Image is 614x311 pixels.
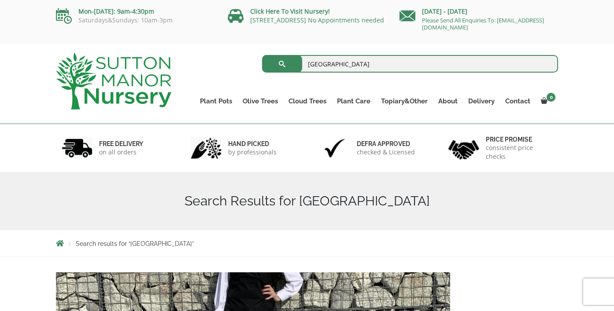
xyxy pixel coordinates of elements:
[228,148,277,157] p: by professionals
[448,135,479,161] img: 4.jpg
[99,140,143,148] h6: FREE DELIVERY
[422,16,544,31] a: Please Send All Enquiries To: [EMAIL_ADDRESS][DOMAIN_NAME]
[547,93,555,102] span: 0
[62,137,92,159] img: 1.jpg
[56,240,558,247] nav: Breadcrumbs
[56,53,171,110] img: logo
[283,95,332,107] a: Cloud Trees
[76,240,194,247] span: Search results for “[GEOGRAPHIC_DATA]”
[332,95,376,107] a: Plant Care
[357,148,415,157] p: checked & Licensed
[250,16,384,24] a: [STREET_ADDRESS] No Appointments needed
[228,140,277,148] h6: hand picked
[463,95,500,107] a: Delivery
[56,17,215,24] p: Saturdays&Sundays: 10am-3pm
[56,6,215,17] p: Mon-[DATE]: 9am-4:30pm
[486,143,553,161] p: consistent price checks
[56,193,558,209] h1: Search Results for [GEOGRAPHIC_DATA]
[433,95,463,107] a: About
[237,95,283,107] a: Olive Trees
[191,137,222,159] img: 2.jpg
[250,7,330,15] a: Click Here To Visit Nursery!
[399,6,558,17] p: [DATE] - [DATE]
[500,95,536,107] a: Contact
[319,137,350,159] img: 3.jpg
[99,148,143,157] p: on all orders
[376,95,433,107] a: Topiary&Other
[536,95,558,107] a: 0
[357,140,415,148] h6: Defra approved
[486,135,553,143] h6: Price promise
[262,55,559,73] input: Search...
[195,95,237,107] a: Plant Pots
